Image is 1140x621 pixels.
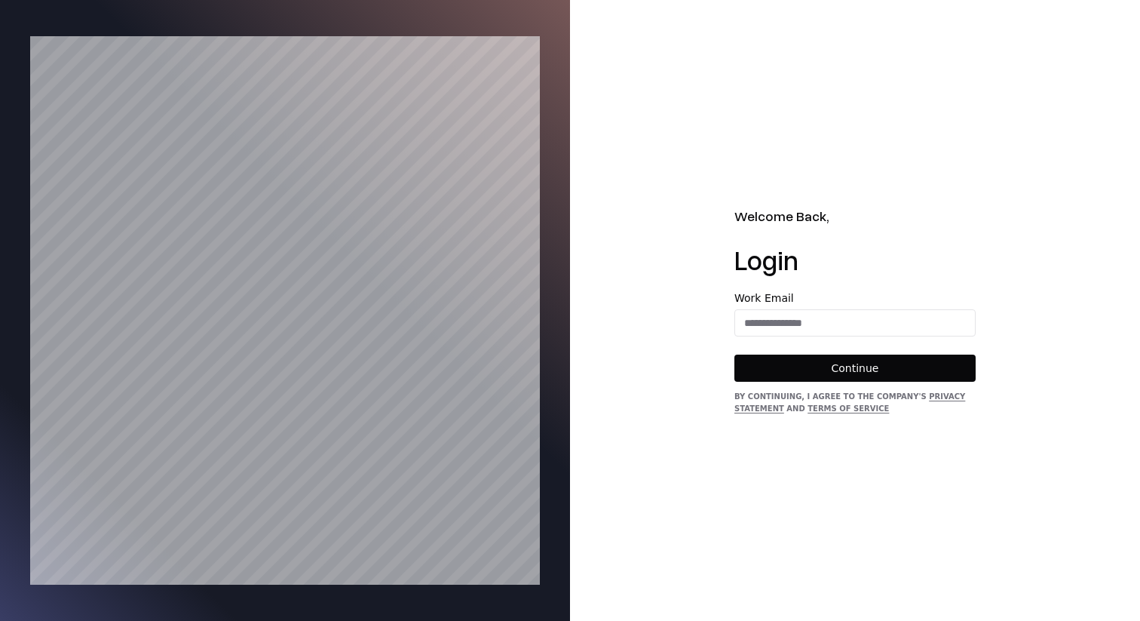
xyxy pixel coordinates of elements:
h2: Welcome Back, [734,206,976,226]
button: Continue [734,355,976,382]
div: By continuing, I agree to the Company's and [734,391,976,415]
label: Work Email [734,293,976,303]
h1: Login [734,244,976,275]
a: Terms of Service [807,404,889,413]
